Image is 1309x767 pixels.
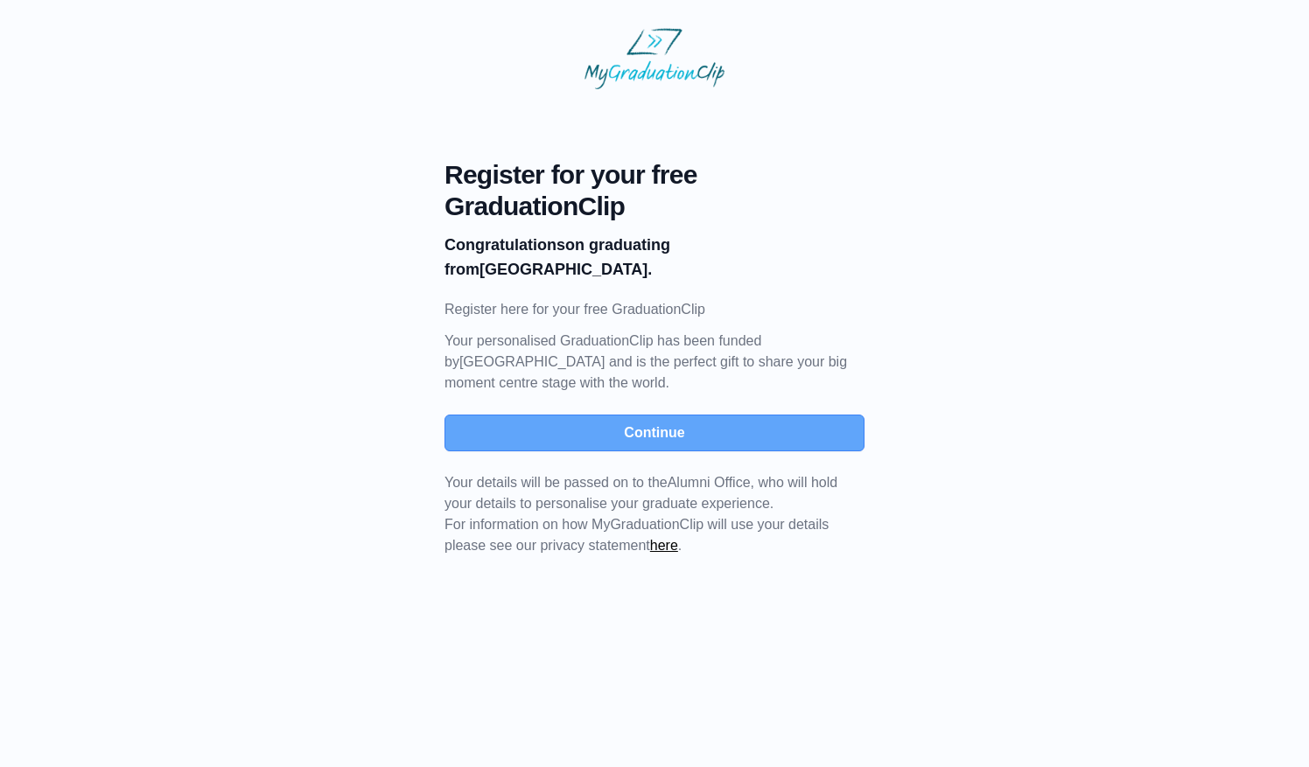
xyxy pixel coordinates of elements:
button: Continue [444,415,864,451]
b: Congratulations [444,236,565,254]
p: Register here for your free GraduationClip [444,299,864,320]
p: on graduating from [GEOGRAPHIC_DATA]. [444,233,864,282]
span: For information on how MyGraduationClip will use your details please see our privacy statement . [444,475,837,553]
span: Alumni Office [668,475,751,490]
p: Your personalised GraduationClip has been funded by [GEOGRAPHIC_DATA] and is the perfect gift to ... [444,331,864,394]
a: here [650,538,678,553]
span: Register for your free [444,159,864,191]
img: MyGraduationClip [584,28,724,89]
span: Your details will be passed on to the , who will hold your details to personalise your graduate e... [444,475,837,511]
span: GraduationClip [444,191,864,222]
